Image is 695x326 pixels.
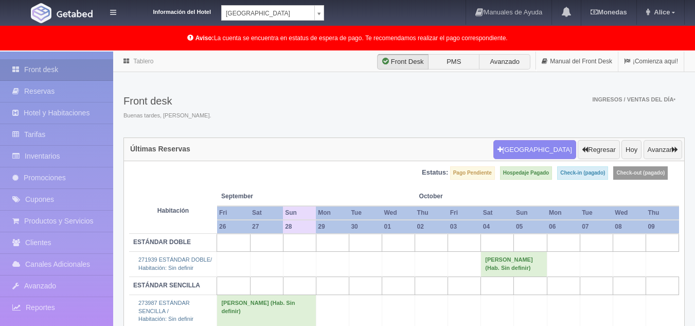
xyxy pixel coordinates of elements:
th: Mon [316,206,349,220]
th: 27 [250,220,283,234]
button: Avanzar [644,140,682,160]
button: Regresar [578,140,619,160]
span: Alice [651,8,670,16]
th: 26 [217,220,250,234]
th: 02 [415,220,448,234]
b: ESTÁNDAR DOBLE [133,238,191,246]
button: Hoy [621,140,641,160]
th: Sun [283,206,316,220]
span: Buenas tardes, [PERSON_NAME]. [123,112,211,120]
th: Sat [481,206,514,220]
label: Estatus: [422,168,448,178]
th: 03 [448,220,481,234]
b: Monedas [591,8,627,16]
th: 04 [481,220,514,234]
a: [GEOGRAPHIC_DATA] [221,5,324,21]
th: 06 [547,220,580,234]
img: Getabed [57,10,93,18]
dt: Información del Hotel [129,5,211,16]
th: Fri [448,206,481,220]
a: Manual del Front Desk [536,52,618,72]
b: ESTÁNDAR SENCILLA [133,282,200,289]
b: Aviso: [195,35,214,42]
th: Fri [217,206,250,220]
span: September [221,192,279,201]
th: 01 [382,220,415,234]
a: Tablero [133,58,153,65]
th: Wed [382,206,415,220]
strong: Habitación [157,207,189,214]
span: October [419,192,477,201]
h3: Front desk [123,95,211,107]
span: [GEOGRAPHIC_DATA] [226,6,310,21]
th: 08 [613,220,646,234]
button: [GEOGRAPHIC_DATA] [493,140,576,160]
th: Sat [250,206,283,220]
th: Mon [547,206,580,220]
h4: Últimas Reservas [130,145,190,153]
th: Tue [580,206,613,220]
a: 273987 ESTÁNDAR SENCILLA /Habitación: Sin definir [138,300,193,322]
label: Avanzado [479,54,530,70]
img: Getabed [31,3,51,23]
a: ¡Comienza aquí! [618,52,684,72]
th: 05 [514,220,547,234]
th: 09 [646,220,679,234]
span: Ingresos / Ventas del día [592,96,675,102]
label: Check-out (pagado) [613,166,668,180]
th: Tue [349,206,382,220]
label: Front Desk [377,54,429,70]
th: Thu [646,206,679,220]
label: Hospedaje Pagado [500,166,552,180]
th: 28 [283,220,316,234]
a: 271939 ESTÁNDAR DOBLE/Habitación: Sin definir [138,256,212,271]
th: 29 [316,220,349,234]
label: Check-in (pagado) [557,166,608,180]
th: 07 [580,220,613,234]
th: 30 [349,220,382,234]
label: Pago Pendiente [450,166,495,180]
td: [PERSON_NAME] (Hab. Sin definir) [481,252,547,277]
label: PMS [428,54,479,70]
th: Thu [415,206,448,220]
th: Sun [514,206,547,220]
th: Wed [613,206,646,220]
